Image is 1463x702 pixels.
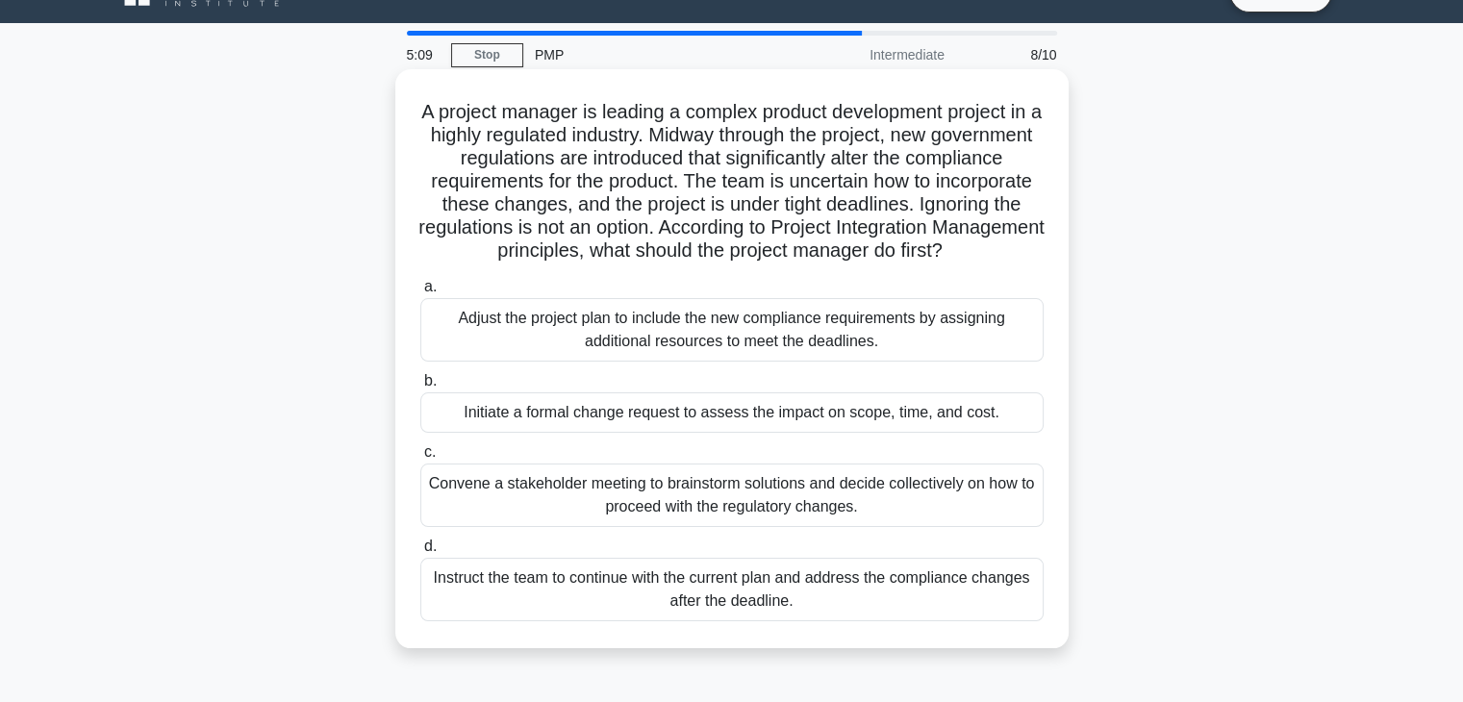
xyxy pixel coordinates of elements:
[424,538,437,554] span: d.
[395,36,451,74] div: 5:09
[424,443,436,460] span: c.
[424,372,437,389] span: b.
[788,36,956,74] div: Intermediate
[420,392,1044,433] div: Initiate a formal change request to assess the impact on scope, time, and cost.
[420,464,1044,527] div: Convene a stakeholder meeting to brainstorm solutions and decide collectively on how to proceed w...
[451,43,523,67] a: Stop
[418,100,1046,263] h5: A project manager is leading a complex product development project in a highly regulated industry...
[956,36,1069,74] div: 8/10
[420,298,1044,362] div: Adjust the project plan to include the new compliance requirements by assigning additional resour...
[420,558,1044,621] div: Instruct the team to continue with the current plan and address the compliance changes after the ...
[424,278,437,294] span: a.
[523,36,788,74] div: PMP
